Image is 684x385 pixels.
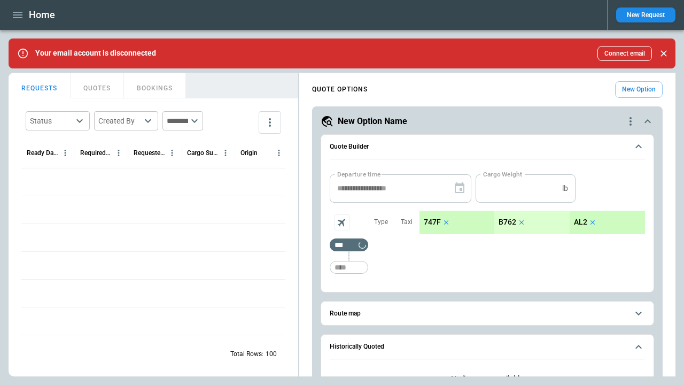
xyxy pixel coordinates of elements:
[330,135,645,159] button: Quote Builder
[616,7,675,22] button: New Request
[330,302,645,326] button: Route map
[124,73,186,98] button: BOOKINGS
[71,73,124,98] button: QUOTES
[321,115,654,128] button: New Option Namequote-option-actions
[424,218,441,227] p: 747F
[9,73,71,98] button: REQUESTS
[112,146,126,160] button: Required Date & Time (UTC) column menu
[330,310,361,317] h6: Route map
[266,350,277,359] p: 100
[624,115,637,128] div: quote-option-actions
[330,174,645,279] div: Quote Builder
[230,350,263,359] p: Total Rows:
[272,146,286,160] button: Origin column menu
[330,143,369,150] h6: Quote Builder
[98,115,141,126] div: Created By
[330,238,368,251] div: Too short
[80,149,112,157] div: Required Date & Time (UTC)
[30,115,73,126] div: Status
[401,218,413,227] p: Taxi
[334,214,350,230] span: Aircraft selection
[338,115,407,127] h5: New Option Name
[374,218,388,227] p: Type
[562,184,568,193] p: lb
[419,211,645,234] div: scrollable content
[312,87,368,92] h4: QUOTE OPTIONS
[330,335,645,359] button: Historically Quoted
[499,218,516,227] p: B762
[187,149,219,157] div: Cargo Summary
[29,9,55,21] h1: Home
[656,46,671,61] button: Close
[27,149,58,157] div: Ready Date & Time (UTC)
[165,146,179,160] button: Requested Route column menu
[483,170,522,179] label: Cargo Weight
[58,146,72,160] button: Ready Date & Time (UTC) column menu
[330,343,384,350] h6: Historically Quoted
[656,42,671,65] div: dismiss
[574,218,587,227] p: AL2
[35,49,156,58] p: Your email account is disconnected
[259,111,281,134] button: more
[219,146,232,160] button: Cargo Summary column menu
[134,149,165,157] div: Requested Route
[337,170,381,179] label: Departure time
[240,149,258,157] div: Origin
[597,46,652,61] button: Connect email
[330,261,368,274] div: Too short
[615,81,663,98] button: New Option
